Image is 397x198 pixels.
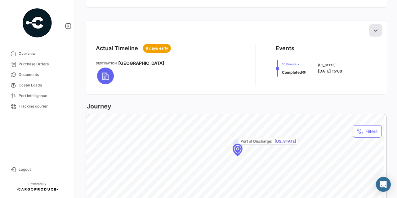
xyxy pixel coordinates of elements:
[274,139,296,144] span: [US_STATE]
[19,82,67,88] span: Ocean Loads
[318,69,342,73] span: [DATE] 15:00
[19,51,67,56] span: Overview
[233,144,243,156] div: Map marker
[22,7,53,38] img: powered-by.png
[282,70,302,75] span: Completed
[353,125,382,138] button: Filters
[282,62,306,67] span: 10 Events +
[96,44,138,53] div: Actual Timeline
[376,177,391,192] div: Abrir Intercom Messenger
[146,46,168,51] span: 8 days early
[118,60,164,66] span: [GEOGRAPHIC_DATA]
[19,72,67,77] span: Documents
[276,44,294,53] div: Events
[5,48,69,59] a: Overview
[86,102,111,111] h3: Journey
[5,101,69,112] a: Tracking courier
[19,103,67,109] span: Tracking courier
[5,80,69,90] a: Ocean Loads
[5,69,69,80] a: Documents
[318,63,342,68] span: [US_STATE]
[96,61,117,66] app-card-info-title: Destination
[19,61,67,67] span: Purchase Orders
[19,93,67,99] span: Port Intelligence
[5,59,69,69] a: Purchase Orders
[5,90,69,101] a: Port Intelligence
[19,167,67,172] span: Logout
